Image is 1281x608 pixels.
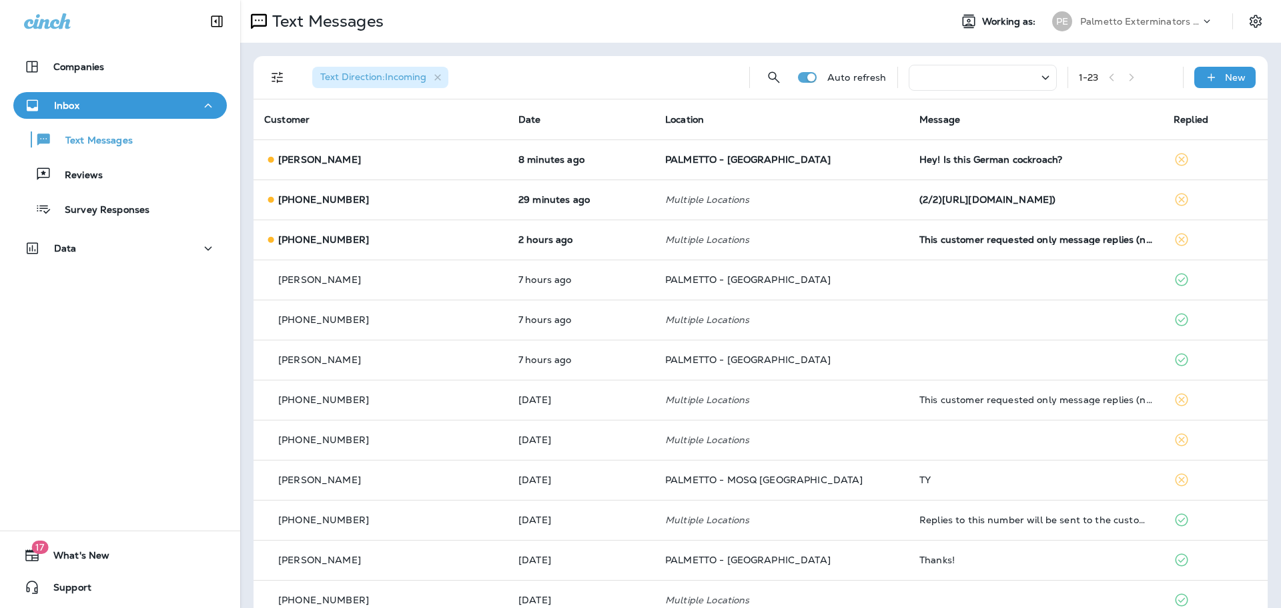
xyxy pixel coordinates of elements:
p: [PERSON_NAME] [278,555,361,565]
p: Sep 15, 2025 08:46 AM [518,274,644,285]
span: Location [665,113,704,125]
span: Support [40,582,91,598]
button: Data [13,235,227,262]
div: Text Direction:Incoming [312,67,448,88]
button: Inbox [13,92,227,119]
div: (2/2)https://g.co/homeservices/avYkc) [919,194,1152,205]
p: Auto refresh [827,72,887,83]
p: New [1225,72,1246,83]
p: [PHONE_NUMBER] [278,595,369,605]
p: [PHONE_NUMBER] [278,314,369,325]
span: 17 [31,541,48,554]
p: Multiple Locations [665,595,898,605]
div: TY [919,475,1152,485]
p: Sep 15, 2025 02:01 PM [518,234,644,245]
button: Search Messages [761,64,787,91]
div: Replies to this number will be sent to the customer. You can also choose to call the customer thr... [919,515,1152,525]
p: Sep 11, 2025 12:22 PM [518,595,644,605]
div: This customer requested only message replies (no calls). Reply here or respond via your LSA dashb... [919,234,1152,245]
button: 17What's New [13,542,227,569]
p: [PHONE_NUMBER] [278,434,369,445]
span: PALMETTO - MOSQ [GEOGRAPHIC_DATA] [665,474,863,486]
span: What's New [40,550,109,566]
p: Data [54,243,77,254]
p: Multiple Locations [665,234,898,245]
p: Multiple Locations [665,194,898,205]
div: 1 - 23 [1079,72,1099,83]
p: [PERSON_NAME] [278,274,361,285]
p: Survey Responses [51,204,149,217]
p: Sep 12, 2025 08:34 AM [518,475,644,485]
p: Sep 15, 2025 03:53 PM [518,154,644,165]
p: Text Messages [267,11,384,31]
button: Companies [13,53,227,80]
span: PALMETTO - [GEOGRAPHIC_DATA] [665,554,831,566]
p: Companies [53,61,104,72]
p: Multiple Locations [665,394,898,405]
span: Customer [264,113,310,125]
button: Text Messages [13,125,227,154]
div: This customer requested only message replies (no calls). Reply here or respond via your LSA dashb... [919,394,1152,405]
p: [PHONE_NUMBER] [278,194,369,205]
button: Support [13,574,227,601]
p: [PERSON_NAME] [278,154,361,165]
button: Settings [1244,9,1268,33]
p: [PERSON_NAME] [278,354,361,365]
span: Replied [1174,113,1208,125]
p: Sep 12, 2025 11:25 AM [518,394,644,405]
p: [PHONE_NUMBER] [278,234,369,245]
p: Sep 15, 2025 08:39 AM [518,314,644,325]
p: Reviews [51,170,103,182]
p: Multiple Locations [665,434,898,445]
p: Sep 15, 2025 03:32 PM [518,194,644,205]
span: PALMETTO - [GEOGRAPHIC_DATA] [665,354,831,366]
span: Message [919,113,960,125]
button: Collapse Sidebar [198,8,236,35]
p: Inbox [54,100,79,111]
button: Filters [264,64,291,91]
span: Working as: [982,16,1039,27]
p: Sep 11, 2025 02:55 PM [518,555,644,565]
p: Sep 12, 2025 09:31 AM [518,434,644,445]
span: PALMETTO - [GEOGRAPHIC_DATA] [665,154,831,166]
p: Multiple Locations [665,314,898,325]
p: [PHONE_NUMBER] [278,515,369,525]
div: Thanks! [919,555,1152,565]
button: Survey Responses [13,195,227,223]
span: PALMETTO - [GEOGRAPHIC_DATA] [665,274,831,286]
p: Multiple Locations [665,515,898,525]
span: Date [518,113,541,125]
p: Palmetto Exterminators LLC [1080,16,1200,27]
div: Hey! Is this German cockroach? [919,154,1152,165]
div: PE [1052,11,1072,31]
button: Reviews [13,160,227,188]
p: Sep 11, 2025 03:28 PM [518,515,644,525]
p: [PHONE_NUMBER] [278,394,369,405]
p: Sep 15, 2025 08:24 AM [518,354,644,365]
span: Text Direction : Incoming [320,71,426,83]
p: Text Messages [52,135,133,147]
p: [PERSON_NAME] [278,475,361,485]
